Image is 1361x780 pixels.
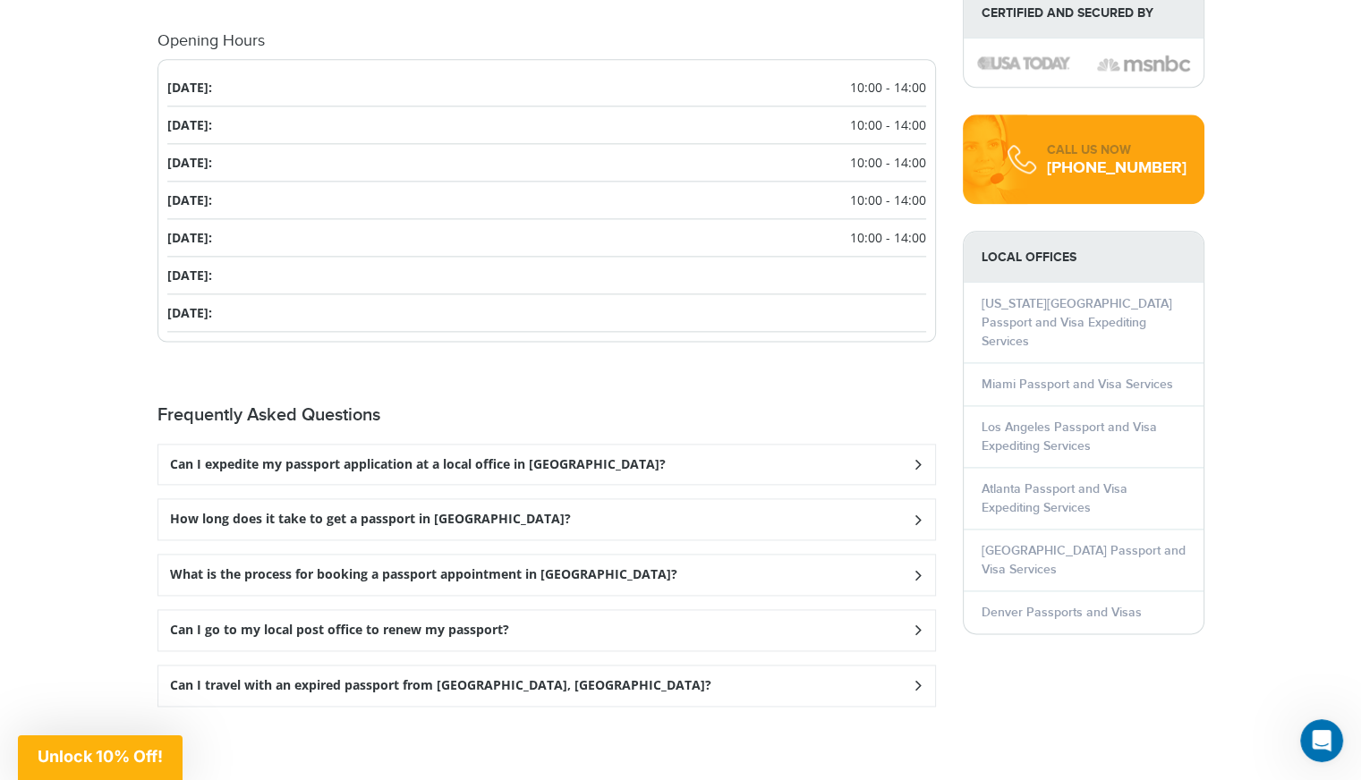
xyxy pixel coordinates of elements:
li: [DATE]: [167,219,926,257]
a: Denver Passports and Visas [982,605,1142,620]
span: Unlock 10% Off! [38,747,163,766]
a: Atlanta Passport and Visa Expediting Services [982,481,1127,515]
a: [US_STATE][GEOGRAPHIC_DATA] Passport and Visa Expediting Services [982,296,1172,349]
h3: Can I travel with an expired passport from [GEOGRAPHIC_DATA], [GEOGRAPHIC_DATA]? [170,678,711,693]
a: Los Angeles Passport and Visa Expediting Services [982,420,1157,454]
h3: Can I go to my local post office to renew my passport? [170,623,509,638]
img: image description [977,56,1070,69]
span: 10:00 - 14:00 [850,153,926,172]
h2: Frequently Asked Questions [157,404,936,426]
span: 10:00 - 14:00 [850,191,926,209]
li: [DATE]: [167,144,926,182]
span: 10:00 - 14:00 [850,115,926,134]
a: [GEOGRAPHIC_DATA] Passport and Visa Services [982,543,1186,577]
h4: Opening Hours [157,32,936,50]
div: CALL US NOW [1047,141,1187,159]
li: [DATE]: [167,182,926,219]
strong: LOCAL OFFICES [964,232,1204,283]
li: [DATE]: [167,106,926,144]
h3: Can I expedite my passport application at a local office in [GEOGRAPHIC_DATA]? [170,457,666,472]
div: [PHONE_NUMBER] [1047,159,1187,177]
span: 10:00 - 14:00 [850,78,926,97]
div: Unlock 10% Off! [18,735,183,780]
span: 10:00 - 14:00 [850,228,926,247]
li: [DATE]: [167,294,926,332]
li: [DATE]: [167,69,926,106]
h3: How long does it take to get a passport in [GEOGRAPHIC_DATA]? [170,512,571,527]
iframe: Intercom live chat [1300,719,1343,762]
a: Miami Passport and Visa Services [982,377,1173,392]
img: image description [1097,53,1190,74]
h3: What is the process for booking a passport appointment in [GEOGRAPHIC_DATA]? [170,567,677,582]
li: [DATE]: [167,257,926,294]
